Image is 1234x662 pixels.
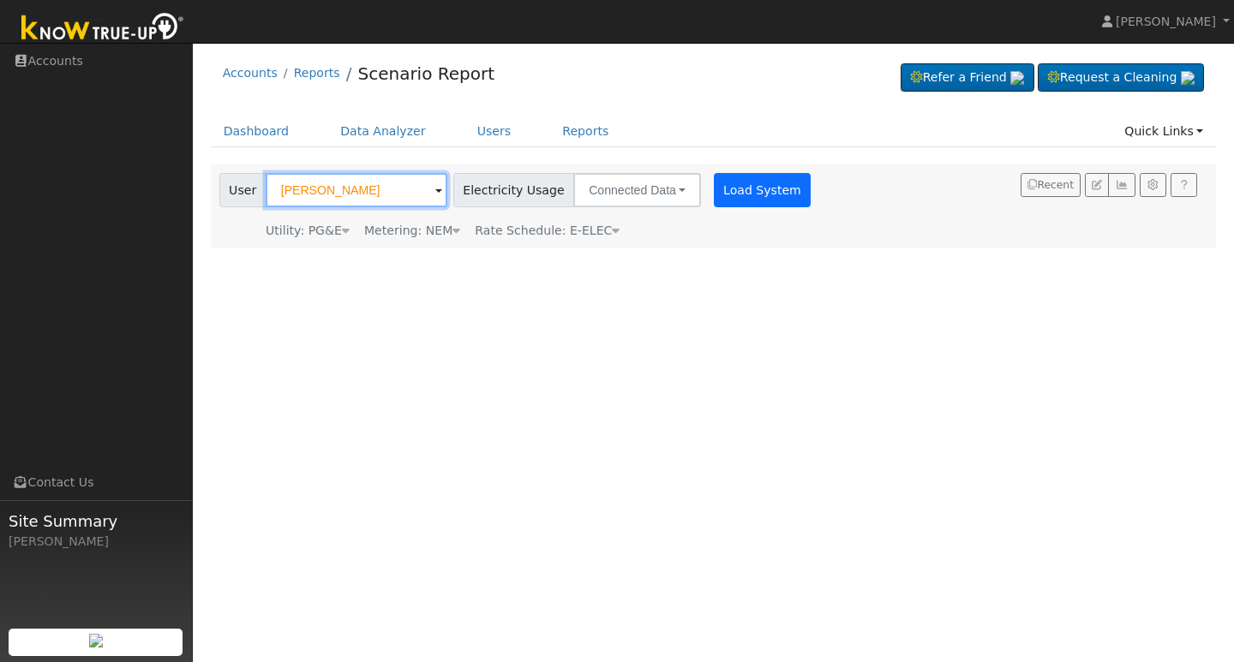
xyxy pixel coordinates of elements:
a: Data Analyzer [327,116,439,147]
span: Alias: H2ETOUCN [475,224,620,237]
button: Settings [1140,173,1166,197]
span: [PERSON_NAME] [1116,15,1216,28]
img: retrieve [89,634,103,647]
span: Electricity Usage [453,173,574,207]
button: Load System [714,173,812,207]
a: Reports [549,116,621,147]
span: User [219,173,267,207]
a: Help Link [1171,173,1197,197]
a: Users [464,116,524,147]
input: Select a User [266,173,447,207]
span: Site Summary [9,510,183,533]
a: Quick Links [1111,116,1216,147]
div: [PERSON_NAME] [9,533,183,551]
img: Know True-Up [13,9,193,48]
a: Reports [294,66,340,80]
a: Request a Cleaning [1038,63,1204,92]
a: Accounts [223,66,278,80]
button: Edit User [1085,173,1109,197]
button: Recent [1021,173,1081,197]
a: Refer a Friend [901,63,1034,92]
a: Dashboard [211,116,303,147]
div: Metering: NEM [364,222,460,240]
a: Scenario Report [357,63,494,84]
div: Utility: PG&E [266,222,350,240]
img: retrieve [1181,71,1195,85]
button: Connected Data [573,173,701,207]
button: Multi-Series Graph [1108,173,1135,197]
img: retrieve [1010,71,1024,85]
